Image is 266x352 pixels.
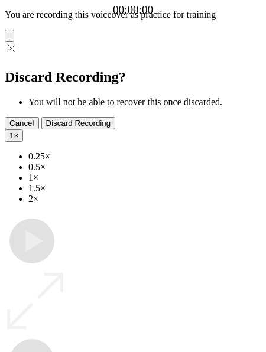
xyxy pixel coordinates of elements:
li: You will not be able to recover this once discarded. [28,97,261,107]
li: 2× [28,194,261,204]
button: Cancel [5,117,39,129]
h2: Discard Recording? [5,69,261,85]
button: Discard Recording [41,117,116,129]
li: 1× [28,172,261,183]
button: 1× [5,129,23,142]
li: 0.5× [28,162,261,172]
p: You are recording this voiceover as practice for training [5,9,261,20]
li: 0.25× [28,151,261,162]
li: 1.5× [28,183,261,194]
a: 00:00:00 [113,4,153,17]
span: 1 [9,131,14,140]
